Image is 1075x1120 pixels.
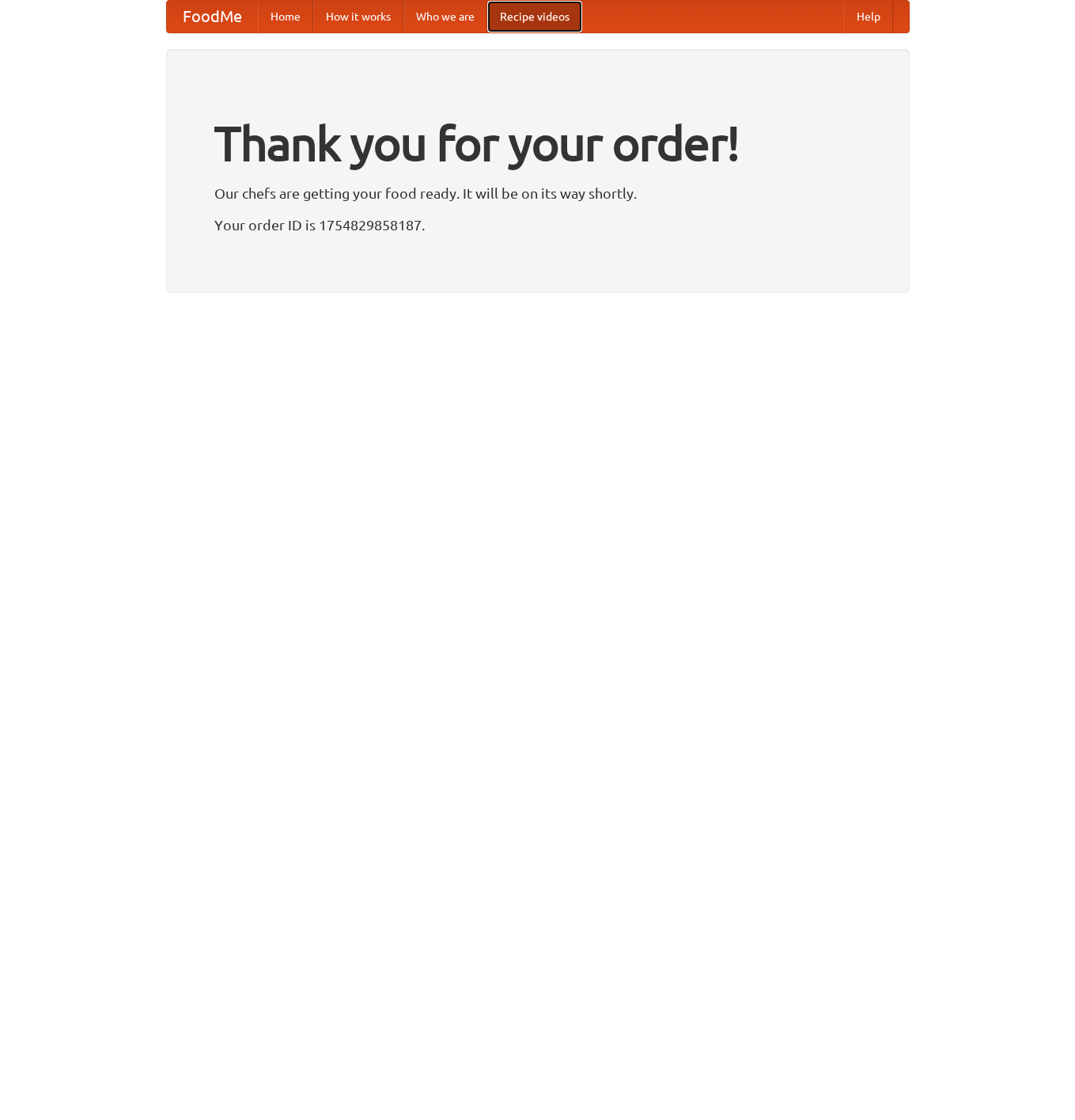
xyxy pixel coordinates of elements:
[844,1,893,32] a: Help
[214,213,861,237] p: Your order ID is 1754829858187.
[214,181,861,205] p: Our chefs are getting your food ready. It will be on its way shortly.
[167,1,258,32] a: FoodMe
[258,1,313,32] a: Home
[487,1,582,32] a: Recipe videos
[403,1,487,32] a: Who we are
[313,1,403,32] a: How it works
[214,105,861,181] h1: Thank you for your order!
